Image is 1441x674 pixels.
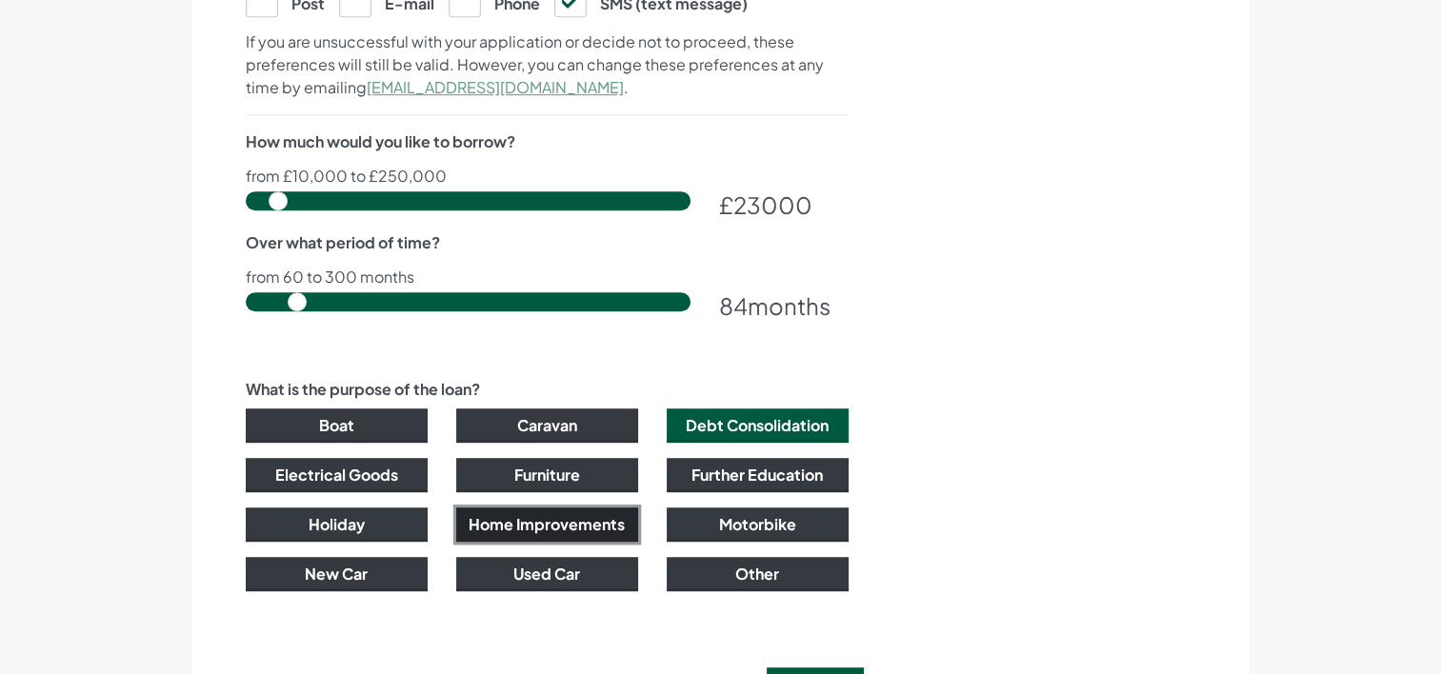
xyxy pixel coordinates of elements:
[246,168,849,184] p: from £10,000 to £250,000
[667,408,849,443] button: Debt Consolidation
[246,231,440,254] label: Over what period of time?
[456,557,638,591] button: Used Car
[246,269,849,285] p: from 60 to 300 months
[456,408,638,443] button: Caravan
[246,557,428,591] button: New Car
[246,458,428,492] button: Electrical Goods
[719,188,849,222] div: £
[733,190,812,219] span: 23000
[246,130,515,153] label: How much would you like to borrow?
[456,458,638,492] button: Furniture
[456,507,638,542] button: Home Improvements
[667,507,849,542] button: Motorbike
[719,288,849,323] div: months
[246,30,849,99] p: If you are unsuccessful with your application or decide not to proceed, these preferences will st...
[246,378,480,401] label: What is the purpose of the loan?
[367,77,624,97] a: [EMAIL_ADDRESS][DOMAIN_NAME]
[667,458,849,492] button: Further Education
[667,557,849,591] button: Other
[246,408,428,443] button: Boat
[246,507,428,542] button: Holiday
[719,291,748,320] span: 84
